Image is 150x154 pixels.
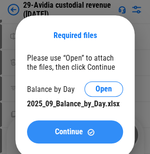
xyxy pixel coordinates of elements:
[27,53,123,72] div: Please use “Open” to attach the files, then click Continue
[27,99,123,108] div: 2025_09_Balance_by_Day.xlsx
[87,128,95,136] img: Continue
[27,120,123,143] button: ContinueContinue
[84,81,123,97] button: Open
[27,85,75,94] div: Balance by Day
[27,31,123,40] div: Required files
[55,128,83,136] span: Continue
[95,85,112,93] span: Open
